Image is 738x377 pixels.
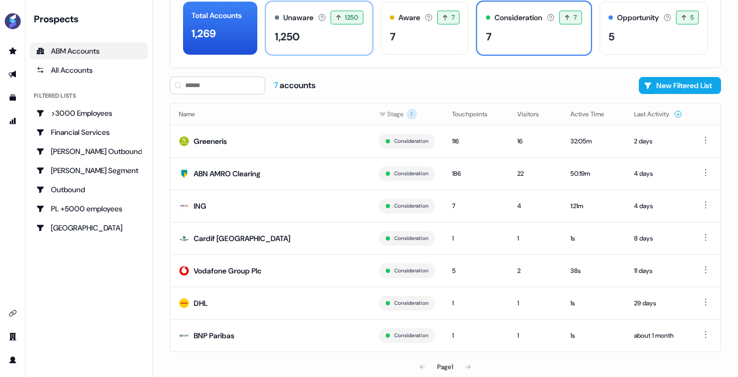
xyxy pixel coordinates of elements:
div: 22 [517,168,553,179]
span: 7 [274,80,280,91]
div: Unaware [283,12,314,23]
div: All Accounts [36,65,142,75]
div: 2 [517,265,553,276]
div: 2 days [634,136,682,147]
div: 1,250 [275,29,300,45]
button: Consideration [394,234,428,243]
div: 5 [609,29,614,45]
div: 1 [517,298,553,309]
div: 8 days [634,233,682,244]
th: Name [170,104,370,125]
div: 1 [452,233,500,244]
div: 32:05m [570,136,617,147]
button: Consideration [394,201,428,211]
a: Go to team [4,328,21,345]
span: 1 [406,109,417,119]
div: BNP Paribas [194,330,235,341]
a: Go to outbound experience [4,66,21,83]
div: 186 [452,168,500,179]
button: New Filtered List [639,77,721,94]
button: Visitors [517,105,552,124]
div: Cardif [GEOGRAPHIC_DATA] [194,233,290,244]
div: 5 [452,265,500,276]
a: Go to Kasper's Outbound [30,143,148,160]
button: Consideration [394,136,428,146]
div: ABM Accounts [36,46,142,56]
div: 38s [570,265,617,276]
div: Filtered lists [34,91,76,100]
a: ABM Accounts [30,42,148,59]
div: 1 [517,330,553,341]
div: [GEOGRAPHIC_DATA] [36,222,142,233]
div: Vodafone Group Plc [194,265,262,276]
button: Consideration [394,169,428,178]
span: 7 [452,12,455,23]
span: 7 [574,12,577,23]
button: Consideration [394,298,428,308]
div: Total Accounts [192,10,242,21]
a: Go to Poland [30,219,148,236]
div: 29 days [634,298,682,309]
button: Last Activity [634,105,682,124]
div: 7 [452,201,500,211]
a: Go to >3000 Employees [30,105,148,122]
a: All accounts [30,62,148,79]
div: Opportunity [617,12,659,23]
a: Go to profile [4,352,21,369]
div: 7 [486,29,492,45]
div: Outbound [36,184,142,195]
div: >3000 Employees [36,108,142,118]
div: Page 1 [437,362,453,372]
a: Go to integrations [4,305,21,322]
div: [PERSON_NAME] Segment [36,165,142,176]
a: Go to PL +5000 employees [30,200,148,217]
div: Financial Services [36,127,142,138]
div: accounts [274,80,316,91]
div: Prospects [34,13,148,25]
span: 5 [690,12,694,23]
div: 1s [570,298,617,309]
div: ING [194,201,206,211]
div: Greeneris [194,136,227,147]
a: Go to templates [4,89,21,106]
span: 1250 [345,12,359,23]
button: Consideration [394,331,428,340]
div: Aware [398,12,420,23]
div: 1 [452,298,500,309]
div: 4 days [634,168,682,179]
div: 1 [517,233,553,244]
a: Go to Financial Services [30,124,148,141]
a: Go to Outbound [30,181,148,198]
div: 4 days [634,201,682,211]
div: PL +5000 employees [36,203,142,214]
a: Go to attribution [4,113,21,130]
div: 1s [570,330,617,341]
div: 11 days [634,265,682,276]
div: Stage [379,109,435,119]
div: DHL [194,298,207,309]
div: [PERSON_NAME] Outbound [36,146,142,157]
div: 7 [390,29,396,45]
div: 1s [570,233,617,244]
a: Go to prospects [4,42,21,59]
div: 1 [452,330,500,341]
div: 4 [517,201,553,211]
div: 16 [517,136,553,147]
div: 116 [452,136,500,147]
div: 1,269 [192,25,216,41]
div: 1:21m [570,201,617,211]
div: Consideration [494,12,542,23]
div: about 1 month [634,330,682,341]
div: 50:19m [570,168,617,179]
button: Consideration [394,266,428,276]
a: Go to Kasper's Segment [30,162,148,179]
button: Active Time [570,105,617,124]
div: ABN AMRO Clearing [194,168,261,179]
button: Touchpoints [452,105,500,124]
